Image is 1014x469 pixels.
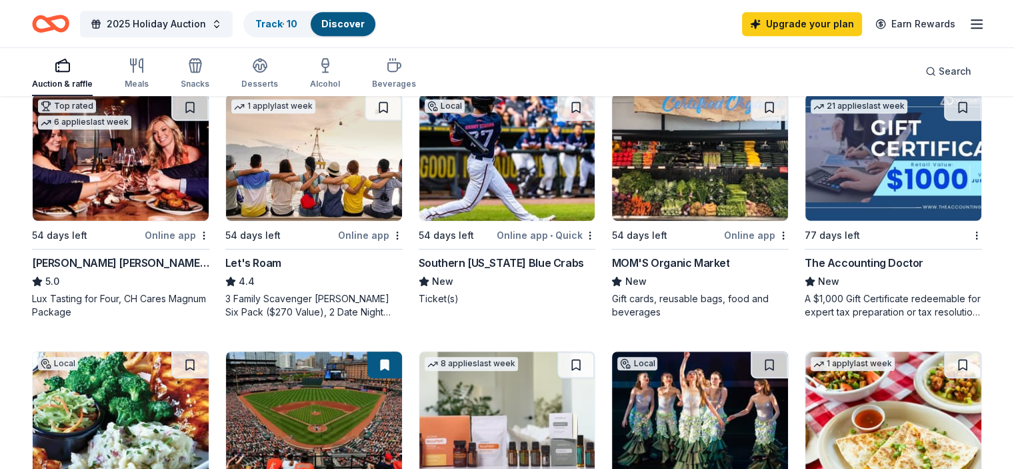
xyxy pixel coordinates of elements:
div: Southern [US_STATE] Blue Crabs [419,255,584,271]
span: New [432,274,453,290]
div: Lux Tasting for Four, CH Cares Magnum Package [32,292,209,319]
span: 5.0 [45,274,59,290]
span: • [550,230,553,241]
div: Ticket(s) [419,292,596,306]
span: 4.4 [239,274,255,290]
div: Top rated [38,99,96,113]
div: 77 days left [805,227,860,244]
div: [PERSON_NAME] [PERSON_NAME] Winery and Restaurants [32,255,209,271]
div: 8 applies last week [425,357,518,371]
button: Snacks [181,52,209,96]
span: New [818,274,839,290]
div: 21 applies last week [811,99,907,113]
button: Meals [125,52,149,96]
button: Search [915,58,982,85]
div: 54 days left [225,227,281,244]
a: Image for Cooper's Hawk Winery and RestaurantsTop rated6 applieslast week54 days leftOnline app[P... [32,93,209,319]
img: Image for Cooper's Hawk Winery and Restaurants [33,94,209,221]
img: Image for MOM'S Organic Market [612,94,788,221]
span: 2025 Holiday Auction [107,16,206,32]
a: Image for MOM'S Organic Market54 days leftOnline appMOM'S Organic MarketNewGift cards, reusable b... [611,93,789,319]
div: Local [38,357,78,370]
button: Track· 10Discover [243,11,377,37]
div: Desserts [241,79,278,89]
div: Let's Roam [225,255,281,271]
div: 54 days left [419,227,474,244]
button: Beverages [372,52,416,96]
span: New [625,274,646,290]
div: 54 days left [32,227,87,244]
div: 1 apply last week [811,357,895,371]
div: MOM'S Organic Market [611,255,729,271]
div: 6 applies last week [38,115,131,129]
a: Upgrade your plan [742,12,862,36]
div: Gift cards, reusable bags, food and beverages [611,292,789,319]
div: Local [617,357,657,370]
div: 54 days left [611,227,667,244]
button: Auction & raffle [32,52,93,96]
a: Home [32,8,69,39]
div: Beverages [372,79,416,89]
span: Search [939,63,971,79]
button: 2025 Holiday Auction [80,11,233,37]
img: Image for Let's Roam [226,94,402,221]
div: Online app [145,227,209,244]
a: Image for The Accounting Doctor21 applieslast week77 days leftThe Accounting DoctorNewA $1,000 Gi... [805,93,982,319]
div: Auction & raffle [32,79,93,89]
div: 3 Family Scavenger [PERSON_NAME] Six Pack ($270 Value), 2 Date Night Scavenger [PERSON_NAME] Two ... [225,292,403,319]
a: Image for Southern Maryland Blue CrabsLocal54 days leftOnline app•QuickSouthern [US_STATE] Blue C... [419,93,596,306]
a: Image for Let's Roam1 applylast week54 days leftOnline appLet's Roam4.43 Family Scavenger [PERSON... [225,93,403,319]
a: Earn Rewards [867,12,963,36]
div: Meals [125,79,149,89]
a: Discover [321,18,365,29]
button: Alcohol [310,52,340,96]
a: Track· 10 [255,18,297,29]
div: Online app Quick [497,227,595,244]
div: The Accounting Doctor [805,255,923,271]
img: Image for Southern Maryland Blue Crabs [419,94,595,221]
div: Alcohol [310,79,340,89]
div: Local [425,99,465,113]
div: Online app [338,227,403,244]
div: Online app [724,227,789,244]
div: A $1,000 Gift Certificate redeemable for expert tax preparation or tax resolution services—recipi... [805,292,982,319]
div: 1 apply last week [231,99,315,113]
button: Desserts [241,52,278,96]
div: Snacks [181,79,209,89]
img: Image for The Accounting Doctor [805,94,981,221]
